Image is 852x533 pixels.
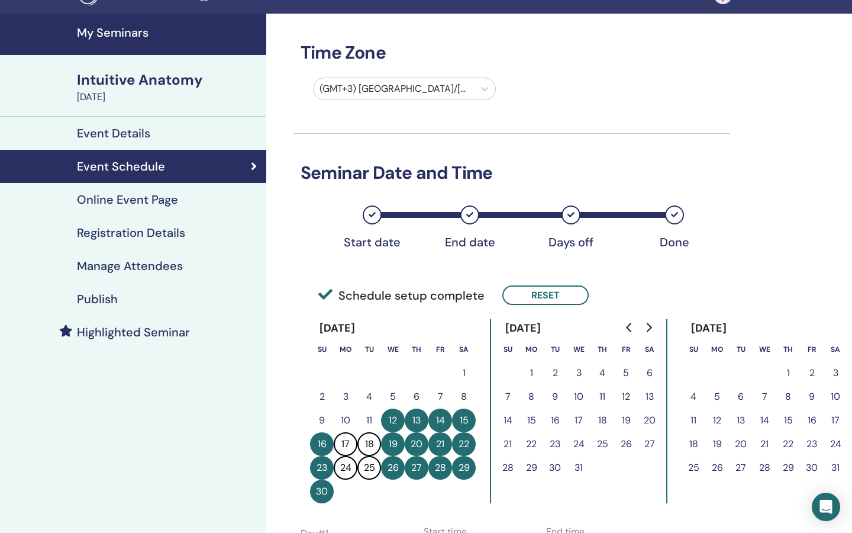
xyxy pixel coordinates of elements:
button: 15 [519,409,543,432]
button: 29 [776,456,800,480]
button: Go to previous month [620,316,639,339]
button: 6 [638,361,661,385]
h4: Online Event Page [77,192,178,207]
button: 20 [638,409,661,432]
button: 31 [567,456,590,480]
th: Tuesday [729,338,753,361]
button: 11 [357,409,381,432]
th: Monday [334,338,357,361]
div: [DATE] [77,90,259,104]
button: 3 [824,361,847,385]
h4: Event Schedule [77,159,165,174]
button: 13 [405,409,428,432]
span: Schedule setup complete [318,287,485,304]
button: 9 [543,385,567,409]
button: 26 [705,456,729,480]
button: 4 [590,361,614,385]
button: 27 [405,456,428,480]
button: 7 [496,385,519,409]
button: 11 [590,385,614,409]
button: 19 [705,432,729,456]
button: 8 [452,385,476,409]
button: 27 [638,432,661,456]
th: Thursday [590,338,614,361]
button: 23 [800,432,824,456]
button: 27 [729,456,753,480]
button: 13 [729,409,753,432]
button: 14 [753,409,776,432]
button: 2 [310,385,334,409]
th: Tuesday [357,338,381,361]
button: 25 [590,432,614,456]
button: 1 [776,361,800,385]
button: 5 [381,385,405,409]
button: 26 [614,432,638,456]
button: 12 [614,385,638,409]
button: 22 [776,432,800,456]
button: 24 [567,432,590,456]
button: 18 [357,432,381,456]
button: 7 [753,385,776,409]
button: 9 [800,385,824,409]
button: 13 [638,385,661,409]
div: [DATE] [682,319,737,338]
button: 5 [705,385,729,409]
button: 29 [519,456,543,480]
button: 21 [428,432,452,456]
button: 2 [800,361,824,385]
button: 23 [310,456,334,480]
h4: Manage Attendees [77,259,183,273]
div: End date [440,235,499,249]
div: [DATE] [310,319,365,338]
th: Thursday [405,338,428,361]
h4: Highlighted Seminar [77,325,190,339]
button: 14 [496,409,519,432]
button: 9 [310,409,334,432]
button: 15 [452,409,476,432]
th: Monday [519,338,543,361]
button: 16 [310,432,334,456]
button: 7 [428,385,452,409]
button: 17 [824,409,847,432]
th: Friday [614,338,638,361]
div: [DATE] [496,319,551,338]
div: Days off [541,235,601,249]
button: 4 [357,385,381,409]
button: 28 [496,456,519,480]
button: 31 [824,456,847,480]
th: Thursday [776,338,800,361]
button: 4 [682,385,705,409]
button: Reset [502,285,589,305]
button: 18 [590,409,614,432]
h4: Registration Details [77,226,185,240]
button: 10 [334,409,357,432]
button: 24 [824,432,847,456]
th: Saturday [452,338,476,361]
button: 12 [705,409,729,432]
th: Friday [800,338,824,361]
button: 29 [452,456,476,480]
button: 5 [614,361,638,385]
button: 10 [824,385,847,409]
button: 10 [567,385,590,409]
th: Sunday [310,338,334,361]
th: Tuesday [543,338,567,361]
button: 14 [428,409,452,432]
button: 30 [310,480,334,503]
button: 16 [543,409,567,432]
th: Wednesday [567,338,590,361]
button: 25 [682,456,705,480]
button: 19 [614,409,638,432]
button: 3 [334,385,357,409]
h3: Time Zone [293,42,730,63]
button: 1 [452,361,476,385]
button: 3 [567,361,590,385]
th: Sunday [496,338,519,361]
button: 8 [519,385,543,409]
button: 8 [776,385,800,409]
h4: My Seminars [77,25,259,40]
th: Wednesday [753,338,776,361]
button: 17 [334,432,357,456]
button: 28 [753,456,776,480]
button: 11 [682,409,705,432]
